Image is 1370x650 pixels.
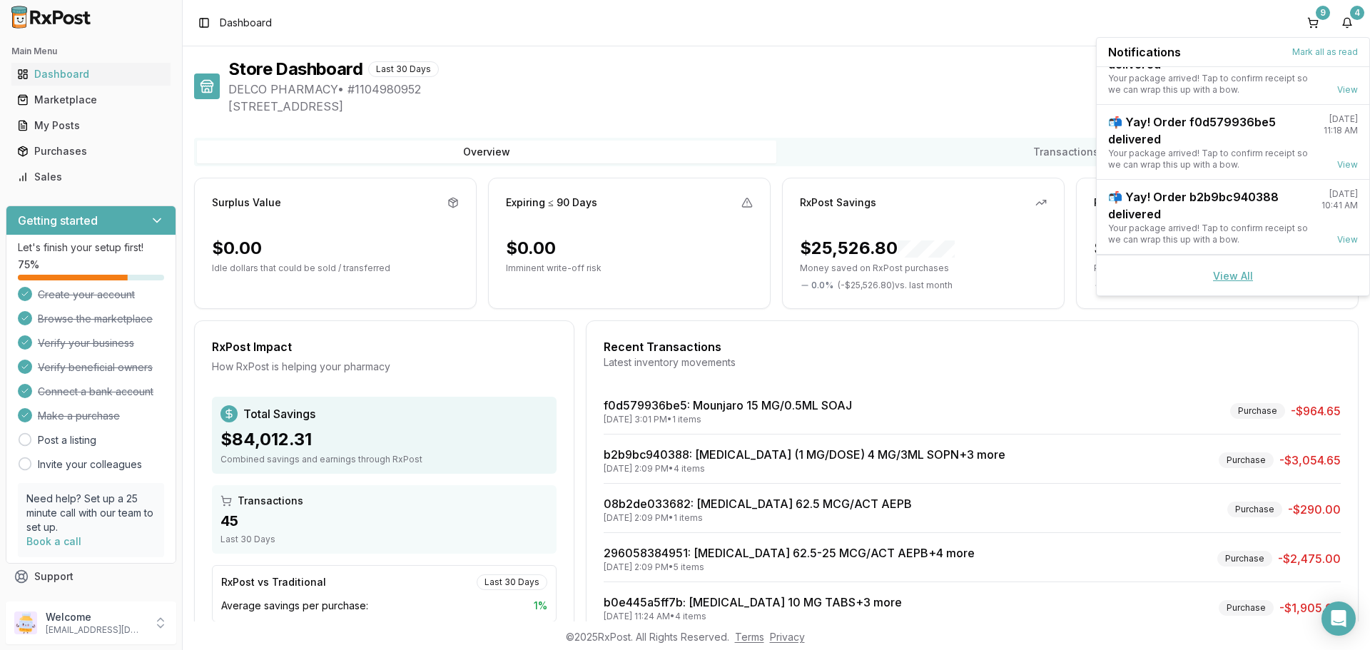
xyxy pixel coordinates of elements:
[38,385,153,399] span: Connect a bank account
[506,195,597,210] div: Expiring ≤ 90 Days
[228,81,1359,98] span: DELCO PHARMACY • # 1104980952
[11,138,171,164] a: Purchases
[477,574,547,590] div: Last 30 Days
[368,61,439,77] div: Last 30 Days
[6,564,176,589] button: Support
[1336,11,1359,34] button: 4
[11,46,171,57] h2: Main Menu
[1321,601,1356,636] div: Open Intercom Messenger
[604,611,902,622] div: [DATE] 11:24 AM • 4 items
[6,166,176,188] button: Sales
[34,595,83,609] span: Feedback
[1316,6,1330,20] div: 9
[38,312,153,326] span: Browse the marketplace
[212,195,281,210] div: Surplus Value
[1219,600,1274,616] div: Purchase
[1094,263,1341,274] p: Profit made selling on RxPost
[38,409,120,423] span: Make a purchase
[6,114,176,137] button: My Posts
[604,398,852,412] a: f0d579936be5: Mounjaro 15 MG/0.5ML SOAJ
[18,240,164,255] p: Let's finish your setup first!
[604,595,902,609] a: b0e445a5ff7b: [MEDICAL_DATA] 10 MG TABS+3 more
[212,237,262,260] div: $0.00
[1108,223,1310,245] div: Your package arrived! Tap to confirm receipt so we can wrap this up with a bow.
[604,463,1005,474] div: [DATE] 2:09 PM • 4 items
[38,336,134,350] span: Verify your business
[46,624,145,636] p: [EMAIL_ADDRESS][DOMAIN_NAME]
[38,288,135,302] span: Create your account
[800,195,876,210] div: RxPost Savings
[1213,270,1253,282] a: View All
[1279,452,1341,469] span: -$3,054.65
[770,631,805,643] a: Privacy
[11,164,171,190] a: Sales
[1337,159,1358,171] a: View
[17,118,165,133] div: My Posts
[18,258,39,272] span: 75 %
[1350,6,1364,20] div: 4
[6,63,176,86] button: Dashboard
[1279,599,1341,616] span: -$1,905.00
[1094,237,1201,260] div: $0.00
[17,67,165,81] div: Dashboard
[11,113,171,138] a: My Posts
[11,87,171,113] a: Marketplace
[26,535,81,547] a: Book a call
[11,61,171,87] a: Dashboard
[838,280,953,291] span: ( - $25,526.80 ) vs. last month
[604,497,912,511] a: 08b2de033682: [MEDICAL_DATA] 62.5 MCG/ACT AEPB
[1301,11,1324,34] button: 9
[1108,113,1312,148] div: 📬 Yay! Order f0d579936be5 delivered
[1108,188,1310,223] div: 📬 Yay! Order b2b9bc940388 delivered
[220,16,272,30] nav: breadcrumb
[604,338,1341,355] div: Recent Transactions
[6,140,176,163] button: Purchases
[811,280,833,291] span: 0.0 %
[1329,113,1358,125] div: [DATE]
[220,511,548,531] div: 45
[1337,84,1358,96] a: View
[18,212,98,229] h3: Getting started
[17,144,165,158] div: Purchases
[1292,46,1358,58] button: Mark all as read
[6,589,176,615] button: Feedback
[17,170,165,184] div: Sales
[14,611,37,634] img: User avatar
[1291,402,1341,420] span: -$964.65
[1094,195,1174,210] div: RxPost Earnings
[46,610,145,624] p: Welcome
[800,237,955,260] div: $25,526.80
[26,492,156,534] p: Need help? Set up a 25 minute call with our team to set up.
[1227,502,1282,517] div: Purchase
[1217,551,1272,567] div: Purchase
[212,263,459,274] p: Idle dollars that could be sold / transferred
[238,494,303,508] span: Transactions
[243,405,315,422] span: Total Savings
[604,512,912,524] div: [DATE] 2:09 PM • 1 items
[1278,550,1341,567] span: -$2,475.00
[604,546,975,560] a: 296058384951: [MEDICAL_DATA] 62.5-25 MCG/ACT AEPB+4 more
[1108,44,1181,61] span: Notifications
[604,447,1005,462] a: b2b9bc940388: [MEDICAL_DATA] (1 MG/DOSE) 4 MG/3ML SOPN+3 more
[1321,200,1358,211] div: 10:41 AM
[1219,452,1274,468] div: Purchase
[220,534,548,545] div: Last 30 Days
[1108,73,1311,96] div: Your package arrived! Tap to confirm receipt so we can wrap this up with a bow.
[221,599,368,613] span: Average savings per purchase:
[197,141,776,163] button: Overview
[1230,403,1285,419] div: Purchase
[220,428,548,451] div: $84,012.31
[735,631,764,643] a: Terms
[220,454,548,465] div: Combined savings and earnings through RxPost
[38,433,96,447] a: Post a listing
[1108,148,1312,171] div: Your package arrived! Tap to confirm receipt so we can wrap this up with a bow.
[604,562,975,573] div: [DATE] 2:09 PM • 5 items
[212,360,557,374] div: How RxPost is helping your pharmacy
[212,338,557,355] div: RxPost Impact
[776,141,1356,163] button: Transactions
[1329,188,1358,200] div: [DATE]
[1324,125,1358,136] div: 11:18 AM
[604,355,1341,370] div: Latest inventory movements
[1288,501,1341,518] span: -$290.00
[506,263,753,274] p: Imminent write-off risk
